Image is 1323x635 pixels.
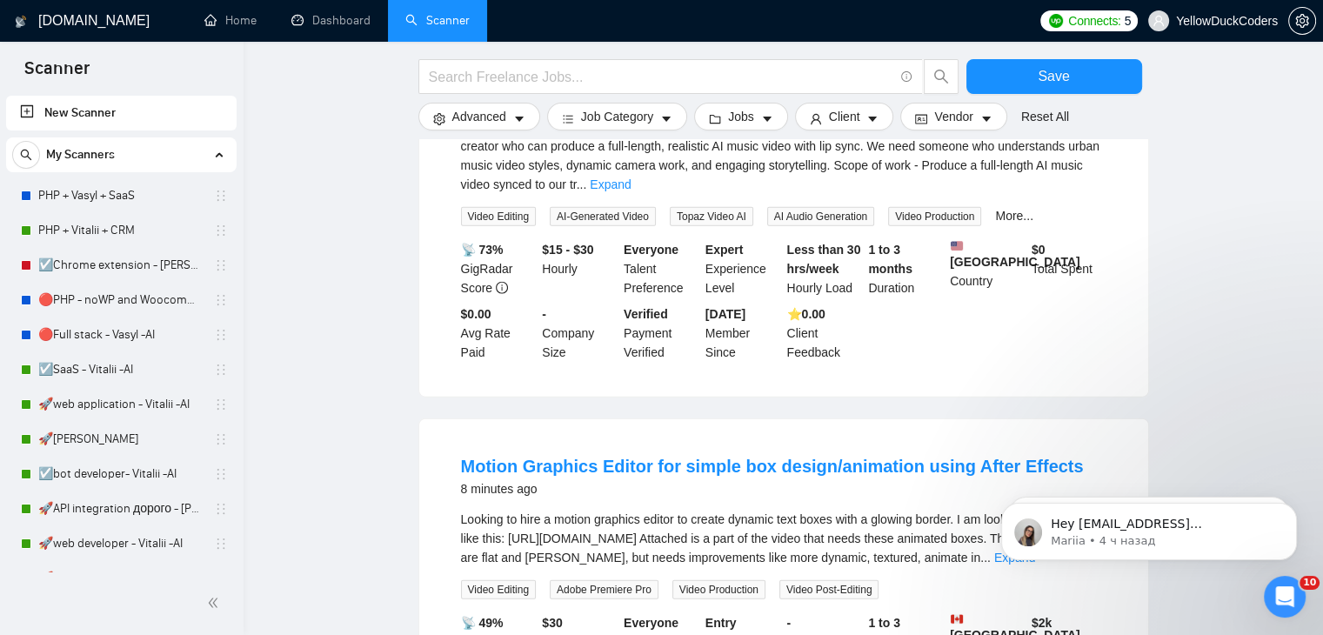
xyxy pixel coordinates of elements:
[50,10,77,37] img: Profile image for AI Assistant from GigRadar 📡
[14,36,334,241] div: Dima говорит…
[10,56,104,92] span: Scanner
[810,112,822,125] span: user
[159,424,189,454] button: Scroll to bottom
[795,103,894,130] button: userClientcaret-down
[901,71,912,83] span: info-circle
[461,307,491,321] b: $0.00
[547,103,687,130] button: barsJob Categorycaret-down
[458,240,539,297] div: GigRadar Score
[787,616,792,630] b: -
[204,13,257,28] a: homeHome
[55,502,69,516] button: Средство выбора GIF-файла
[6,96,237,130] li: New Scanner
[214,537,228,551] span: holder
[694,103,788,130] button: folderJobscaret-down
[461,616,504,630] b: 📡 49%
[1289,14,1315,28] span: setting
[538,304,620,362] div: Company Size
[513,112,525,125] span: caret-down
[461,207,537,226] span: Video Editing
[291,13,371,28] a: dashboardDashboard
[405,13,470,28] a: searchScanner
[915,112,927,125] span: idcard
[214,398,228,411] span: holder
[461,117,1106,194] div: We're Steve N' Chris, a Hip-Hop & R&B duo, looking for an experienced animator or AI video creato...
[38,526,204,561] a: 🚀web developer - Vitalii -AI
[767,207,874,226] span: AI Audio Generation
[1021,107,1069,126] a: Reset All
[418,103,540,130] button: settingAdvancedcaret-down
[14,293,285,417] div: Супер, дуже вам дякуємо!Все підтверджено, тому очікуйте на чардж сьогодні 😊Якщо ми ще чимось може...
[110,502,124,516] button: Start recording
[214,189,228,203] span: holder
[461,580,537,599] span: Video Editing
[995,209,1033,223] a: More...
[672,580,765,599] span: Video Production
[14,430,334,482] div: yellowduckcoders@gmail.com говорит…
[975,466,1323,588] iframe: Intercom notifications сообщение
[705,616,737,630] b: Entry
[1153,15,1165,27] span: user
[562,112,574,125] span: bars
[38,248,204,283] a: ☑️Chrome extension - [PERSON_NAME]
[1288,7,1316,35] button: setting
[429,66,893,88] input: Search Freelance Jobs...
[197,251,320,269] div: Так, зручно. Дякую
[15,8,27,36] img: logo
[207,594,224,612] span: double-left
[542,616,562,630] b: $ 30
[779,580,879,599] span: Video Post-Editing
[951,240,963,252] img: 🇺🇸
[461,512,1097,565] span: Looking to hire a motion graphics editor to create dynamic text boxes with a glowing border. I am...
[214,363,228,377] span: holder
[966,59,1142,94] button: Save
[14,36,285,227] div: Перехід на план "пауза" підтверджено ✅Оновлення підписки у вас відбудеться завтра по старому план...
[83,502,97,516] button: Добавить вложение
[620,304,702,362] div: Payment Verified
[865,240,946,297] div: Duration
[14,241,334,293] div: yellowduckcoders@gmail.com говорит…
[84,10,271,37] h1: AI Assistant from GigRadar 📡
[461,457,1084,476] a: Motion Graphics Editor for simple box design/animation using After Effects
[1068,11,1120,30] span: Connects:
[624,243,678,257] b: Everyone
[272,7,305,40] button: Главная
[542,307,546,321] b: -
[496,282,508,294] span: info-circle
[761,112,773,125] span: caret-down
[38,561,204,596] a: 🚀 ERP, IMS, CRM - [PERSON_NAME]
[577,177,587,191] span: ...
[12,141,40,169] button: search
[461,478,1084,499] div: 8 minutes ago
[581,107,653,126] span: Job Category
[550,207,656,226] span: AI-Generated Video
[461,243,504,257] b: 📡 73%
[866,112,879,125] span: caret-down
[660,112,672,125] span: caret-down
[38,422,204,457] a: 🚀[PERSON_NAME]
[298,495,326,523] button: Отправить сообщение…
[38,317,204,352] a: 🔴Full stack - Vasyl -AI
[214,328,228,342] span: holder
[20,96,223,130] a: New Scanner
[980,112,992,125] span: caret-down
[214,467,228,481] span: holder
[951,613,963,625] img: 🇨🇦
[1288,14,1316,28] a: setting
[829,107,860,126] span: Client
[461,510,1106,567] div: Looking to hire a motion graphics editor to create dynamic text boxes with a glowing border. I am...
[1264,576,1306,618] iframe: Intercom live chat
[28,304,271,406] div: Супер, дуже вам дякуємо! Все підтверджено, тому очікуйте на чардж сьогодні 😊 Якщо ми ще чимось мо...
[1300,576,1320,590] span: 10
[784,304,865,362] div: Client Feedback
[38,283,204,317] a: 🔴PHP - noWP and Woocommerce - [PERSON_NAME]
[787,243,861,276] b: Less than 30 hrs/week
[784,240,865,297] div: Hourly Load
[946,240,1028,297] div: Country
[15,465,333,495] textarea: Ваше сообщение...
[214,502,228,516] span: holder
[925,69,958,84] span: search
